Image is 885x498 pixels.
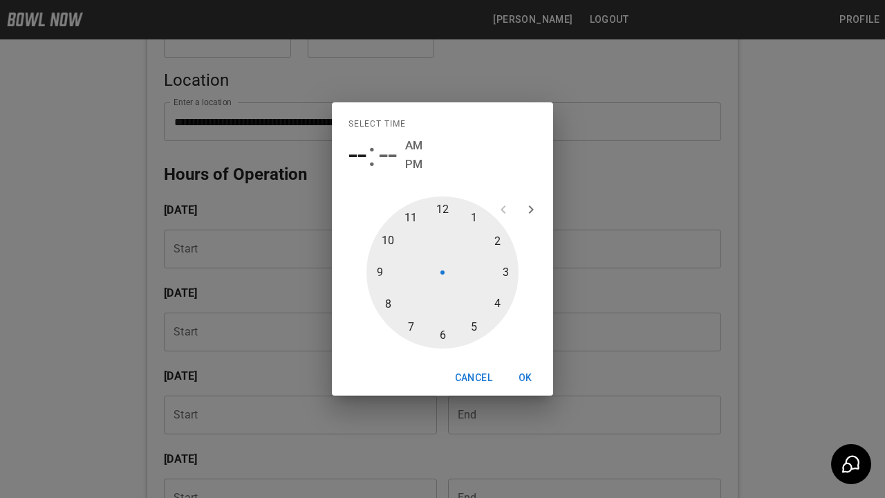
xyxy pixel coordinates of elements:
button: PM [405,155,422,174]
button: Cancel [449,365,498,391]
span: Select time [348,113,406,136]
button: open next view [517,196,545,223]
button: AM [405,136,422,155]
button: -- [348,136,366,174]
span: : [368,136,376,174]
button: -- [379,136,397,174]
button: OK [503,365,548,391]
